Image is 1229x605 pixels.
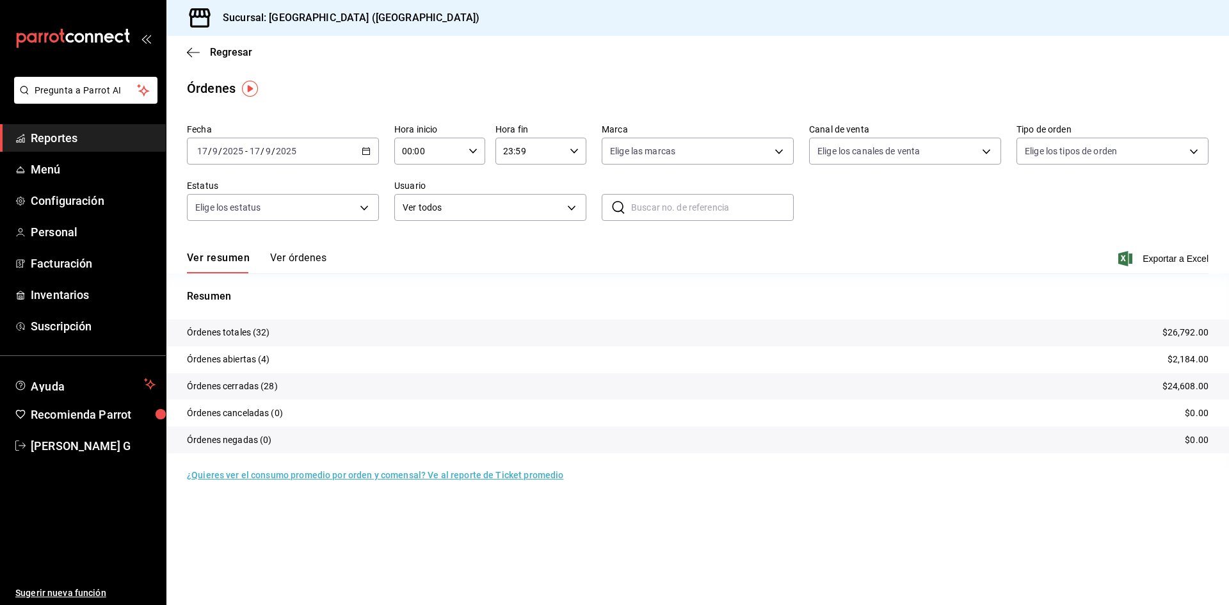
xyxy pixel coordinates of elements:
[602,125,794,134] label: Marca
[403,201,563,214] span: Ver todos
[187,46,252,58] button: Regresar
[31,286,156,303] span: Inventarios
[817,145,920,157] span: Elige los canales de venta
[271,146,275,156] span: /
[265,146,271,156] input: --
[213,10,479,26] h3: Sucursal: [GEOGRAPHIC_DATA] ([GEOGRAPHIC_DATA])
[809,125,1001,134] label: Canal de venta
[275,146,297,156] input: ----
[187,252,326,273] div: navigation tabs
[245,146,248,156] span: -
[31,255,156,272] span: Facturación
[31,376,139,392] span: Ayuda
[31,129,156,147] span: Reportes
[9,93,157,106] a: Pregunta a Parrot AI
[394,125,485,134] label: Hora inicio
[1121,251,1209,266] button: Exportar a Excel
[610,145,675,157] span: Elige las marcas
[270,252,326,273] button: Ver órdenes
[31,161,156,178] span: Menú
[187,79,236,98] div: Órdenes
[31,192,156,209] span: Configuración
[1016,125,1209,134] label: Tipo de orden
[31,437,156,455] span: [PERSON_NAME] G
[242,81,258,97] img: Tooltip marker
[187,181,379,190] label: Estatus
[1162,326,1209,339] p: $26,792.00
[187,125,379,134] label: Fecha
[394,181,586,190] label: Usuario
[218,146,222,156] span: /
[208,146,212,156] span: /
[631,195,794,220] input: Buscar no. de referencia
[210,46,252,58] span: Regresar
[187,326,270,339] p: Órdenes totales (32)
[35,84,138,97] span: Pregunta a Parrot AI
[1162,380,1209,393] p: $24,608.00
[187,353,270,366] p: Órdenes abiertas (4)
[1185,433,1209,447] p: $0.00
[15,586,156,600] span: Sugerir nueva función
[261,146,264,156] span: /
[187,433,272,447] p: Órdenes negadas (0)
[212,146,218,156] input: --
[1168,353,1209,366] p: $2,184.00
[187,289,1209,304] p: Resumen
[1025,145,1117,157] span: Elige los tipos de orden
[197,146,208,156] input: --
[495,125,586,134] label: Hora fin
[141,33,151,44] button: open_drawer_menu
[222,146,244,156] input: ----
[187,380,278,393] p: Órdenes cerradas (28)
[1185,407,1209,420] p: $0.00
[187,252,250,273] button: Ver resumen
[31,223,156,241] span: Personal
[31,406,156,423] span: Recomienda Parrot
[249,146,261,156] input: --
[14,77,157,104] button: Pregunta a Parrot AI
[187,470,563,480] a: ¿Quieres ver el consumo promedio por orden y comensal? Ve al reporte de Ticket promedio
[195,201,261,214] span: Elige los estatus
[187,407,283,420] p: Órdenes canceladas (0)
[31,318,156,335] span: Suscripción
